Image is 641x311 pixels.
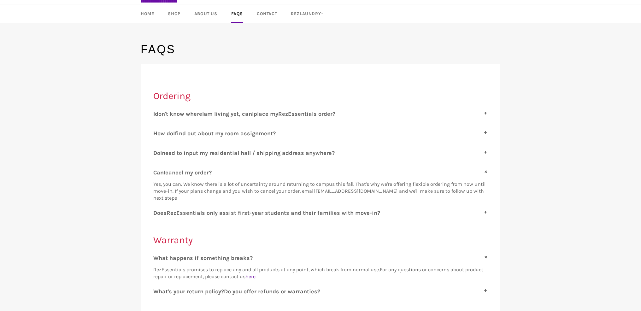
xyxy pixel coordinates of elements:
[204,110,252,117] span: am living yet, can
[157,169,164,176] span: an
[254,110,278,117] span: place my
[282,110,288,117] span: ez
[153,255,488,261] label: W
[228,288,320,295] span: o you offer refunds or warranties?
[153,181,485,201] span: Yes, you can. We know there is a lot of uncertainty around returning to campus this fall. That's ...
[162,150,335,156] span: need to input my residential hall / shipping address anywhere?
[153,90,488,103] h2: Ordering
[225,4,249,23] a: FAQs
[159,288,224,295] span: hat's your return policy?
[175,130,276,137] span: find out about my room assignment?
[155,110,202,117] span: don't know where
[153,150,488,156] label: D I
[256,273,256,279] span: .
[285,4,330,23] a: RezLaundry
[165,169,212,176] span: cancel my order?
[134,4,160,23] a: Home
[153,110,488,117] label: I I I R E
[245,273,256,279] a: here
[153,234,488,247] h2: Warranty
[153,267,380,273] span: RezEssentials promises to replace any and all products at any point, which break from normal use.
[157,130,173,137] span: ow do
[250,4,283,23] a: Contact
[180,209,380,216] span: ssentials only assist first-year students and their families with move-in?
[157,150,160,156] span: o
[291,110,335,117] span: ssentials order?
[153,288,488,295] label: W D
[188,4,224,23] a: About Us
[162,4,186,23] a: Shop
[170,209,176,216] span: ez
[159,255,253,261] span: hat happens if something breaks?
[153,169,488,176] label: C I
[141,42,500,57] h1: FAQs
[157,209,167,216] span: oes
[153,130,488,137] label: H I
[153,209,488,216] label: D R E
